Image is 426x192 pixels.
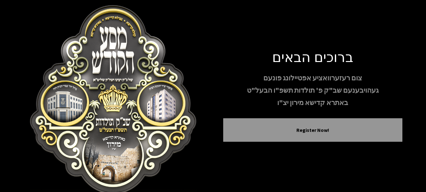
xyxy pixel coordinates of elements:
button: Register Now! [231,126,394,134]
h1: ברוכים הבאים [223,48,402,65]
p: באתרא קדישא מירון יצ"ו [223,97,402,108]
p: געהויבענעם שב"ק פ' תולדות תשפ"ו הבעל"ט [223,85,402,96]
p: צום רעזערוואציע אפטיילונג פונעם [223,72,402,84]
